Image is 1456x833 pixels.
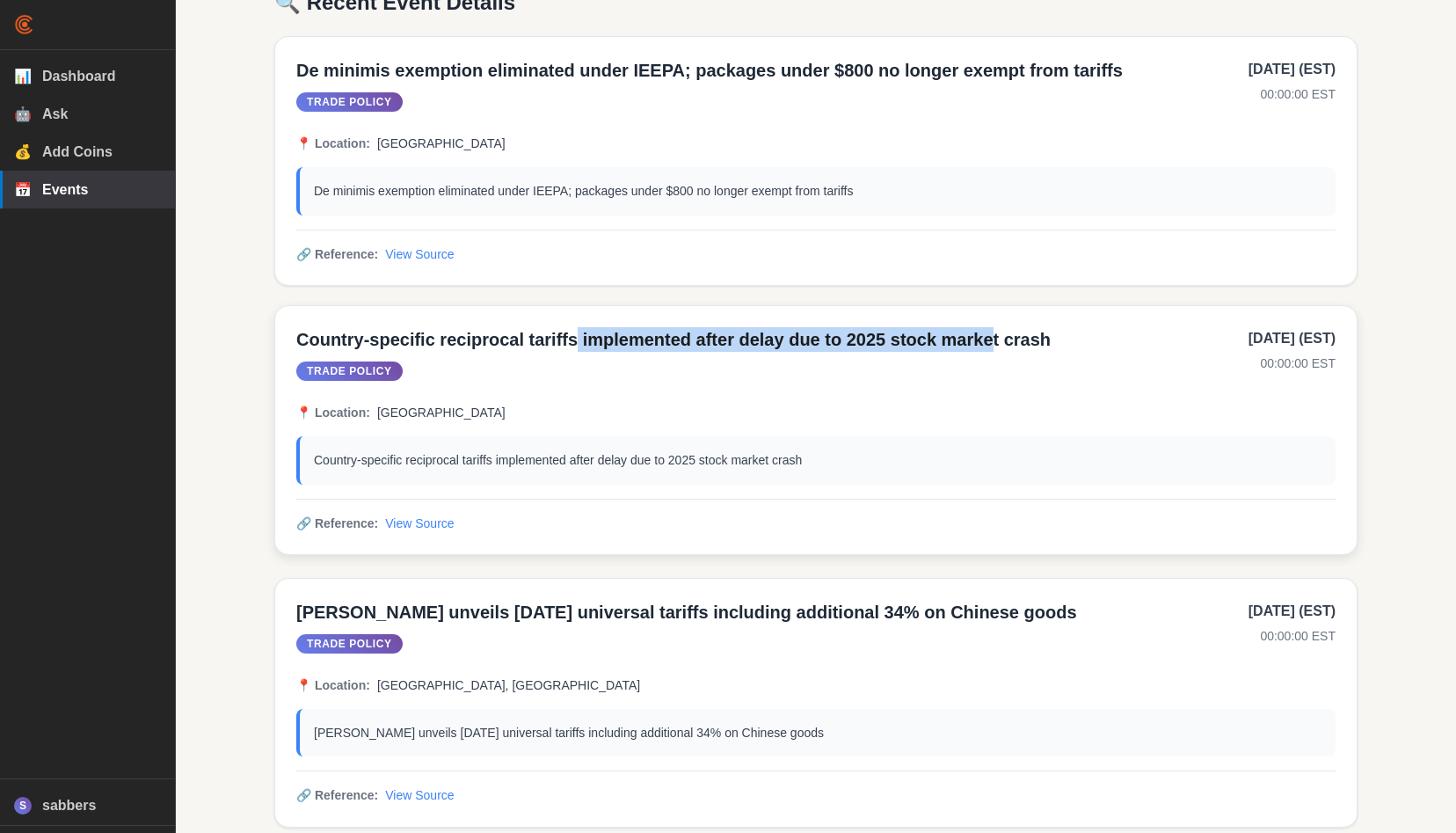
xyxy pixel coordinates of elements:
[296,514,378,533] span: 🔗 Reference:
[296,327,1234,352] h4: Country-specific reciprocal tariffs implemented after delay due to 2025 stock market crash
[314,181,1321,201] p: De minimis exemption eliminated under IEEPA; packages under $800 no longer exempt from tariffs
[1249,327,1336,350] div: [DATE] (EST)
[296,134,370,153] span: 📍 Location:
[1249,354,1336,373] div: 00:00:00 EST
[42,182,161,198] span: Events
[296,403,370,422] span: 📍 Location:
[296,58,1234,83] h4: De minimis exemption eliminated under IEEPA; packages under $800 no longer exempt from tariffs
[296,634,403,654] span: TRADE POLICY
[42,798,161,814] span: sabbers
[377,403,506,422] span: [GEOGRAPHIC_DATA]
[377,676,640,695] span: [GEOGRAPHIC_DATA], [GEOGRAPHIC_DATA]
[42,69,161,84] span: Dashboard
[42,106,161,122] span: Ask
[14,143,32,160] span: 💰
[42,144,161,160] span: Add Coins
[314,723,1321,742] p: [PERSON_NAME] unveils [DATE] universal tariffs including additional 34% on Chinese goods
[296,600,1234,625] h4: [PERSON_NAME] unveils [DATE] universal tariffs including additional 34% on Chinese goods
[377,134,506,153] span: [GEOGRAPHIC_DATA]
[14,14,35,35] img: Crust
[14,106,32,122] span: 🤖
[1249,84,1336,104] div: 00:00:00 EST
[1249,600,1336,623] div: [DATE] (EST)
[296,676,370,695] span: 📍 Location:
[385,786,454,805] a: View Source
[296,245,378,264] span: 🔗 Reference:
[296,92,403,112] span: TRADE POLICY
[314,450,1321,470] p: Country-specific reciprocal tariffs implemented after delay due to 2025 stock market crash
[1249,58,1336,81] div: [DATE] (EST)
[1249,626,1336,646] div: 00:00:00 EST
[14,797,32,815] div: S
[296,362,403,381] span: TRADE POLICY
[385,245,454,264] a: View Source
[385,514,454,533] a: View Source
[14,181,32,198] span: 📅
[14,68,32,84] span: 📊
[296,786,378,805] span: 🔗 Reference:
